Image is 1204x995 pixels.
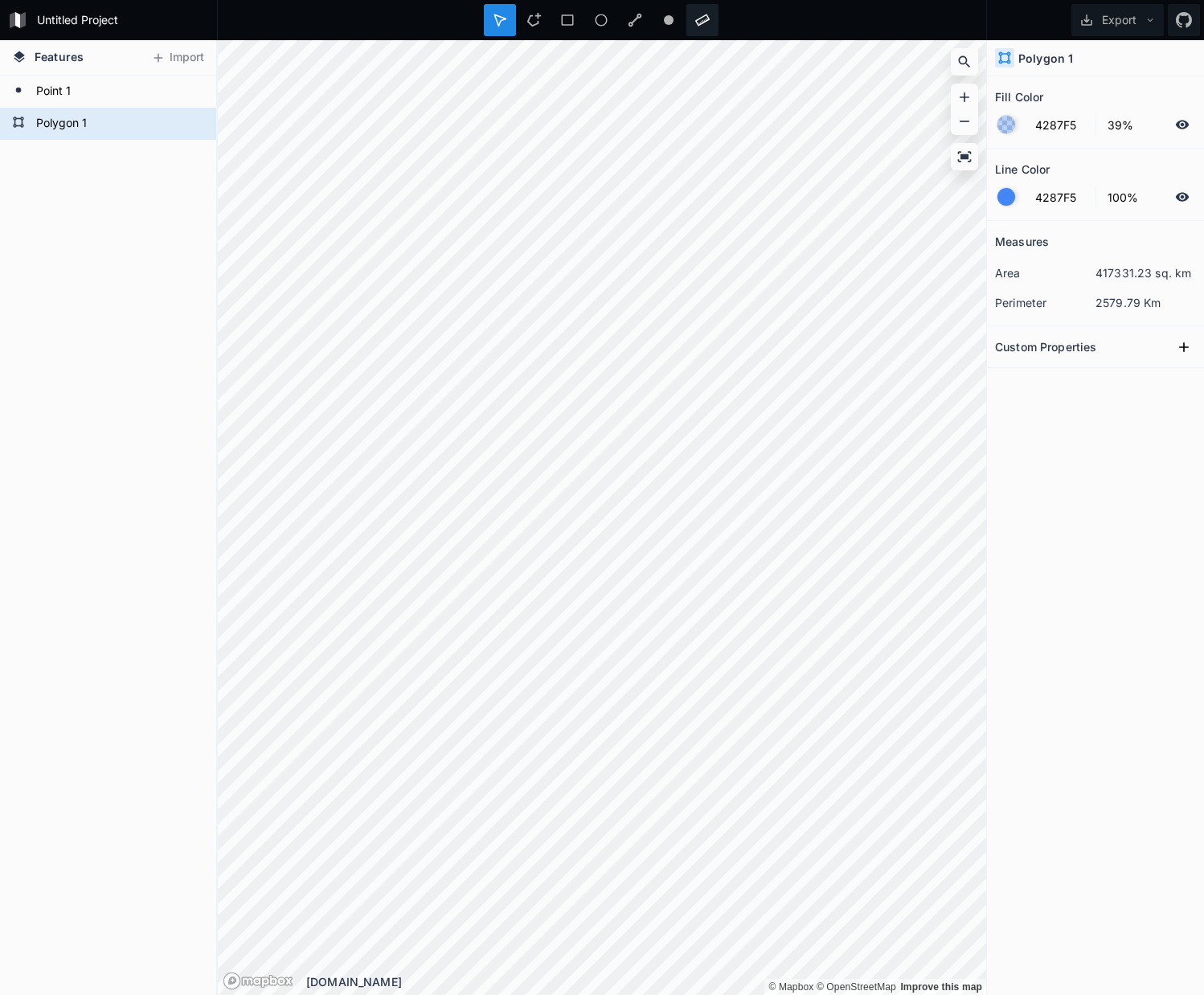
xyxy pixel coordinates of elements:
button: Import [143,45,212,71]
dd: 417331.23 sq. km [1095,264,1196,281]
h2: Fill Color [995,84,1043,109]
a: Mapbox logo [223,972,293,990]
a: Map feedback [900,981,982,993]
div: [DOMAIN_NAME] [306,973,986,990]
button: Export [1071,4,1164,36]
a: Mapbox [768,981,813,993]
dd: 2579.79 Km [1095,294,1196,311]
h2: Custom Properties [995,334,1096,359]
h4: Polygon 1 [1018,50,1073,67]
a: OpenStreetMap [817,981,896,993]
h2: Line Color [995,157,1050,182]
dt: area [995,264,1095,281]
span: Features [35,48,84,65]
h2: Measures [995,229,1049,254]
dt: perimeter [995,294,1095,311]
